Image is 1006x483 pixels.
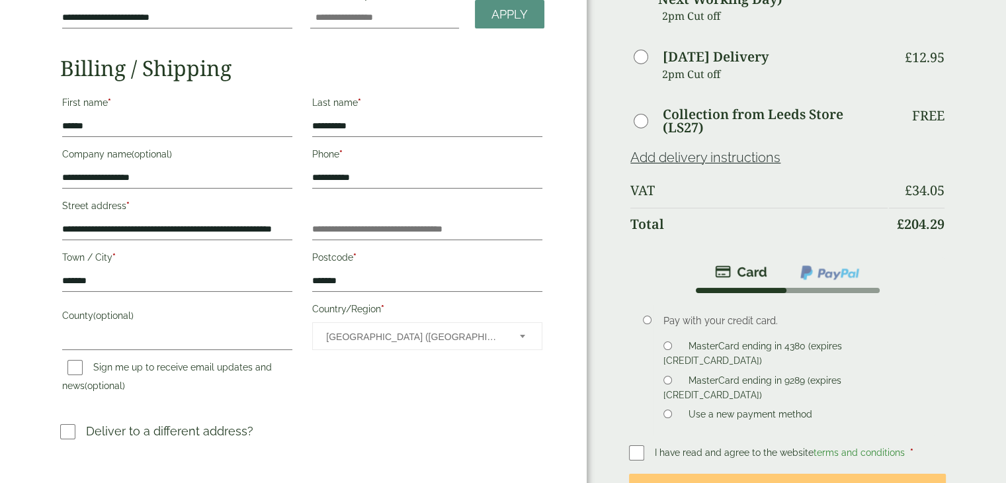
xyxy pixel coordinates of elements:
span: (optional) [132,149,172,159]
p: 2pm Cut off [662,64,888,84]
a: terms and conditions [814,447,905,458]
label: Town / City [62,248,292,271]
span: (optional) [93,310,134,321]
span: Country/Region [312,322,542,350]
th: Total [630,208,888,240]
span: £ [905,48,912,66]
abbr: required [358,97,361,108]
abbr: required [112,252,116,263]
abbr: required [353,252,356,263]
abbr: required [339,149,343,159]
label: Last name [312,93,542,116]
bdi: 34.05 [905,181,944,199]
span: I have read and agree to the website [655,447,907,458]
abbr: required [381,304,384,314]
label: MasterCard ending in 9289 (expires [CREDIT_CARD_DATA]) [663,375,841,404]
input: Sign me up to receive email updates and news(optional) [67,360,83,375]
label: Use a new payment method [683,409,817,423]
img: stripe.png [715,264,767,280]
label: Phone [312,145,542,167]
label: First name [62,93,292,116]
label: County [62,306,292,329]
h2: Billing / Shipping [60,56,544,81]
p: Pay with your credit card. [663,314,925,328]
p: Deliver to a different address? [86,422,253,440]
img: ppcp-gateway.png [799,264,860,281]
a: Add delivery instructions [630,150,780,165]
label: Collection from Leeds Store (LS27) [663,108,888,134]
abbr: required [910,447,913,458]
label: Postcode [312,248,542,271]
span: Apply [491,7,528,22]
p: Free [912,108,944,124]
span: United Kingdom (UK) [326,323,502,351]
span: (optional) [85,380,125,391]
label: Street address [62,197,292,219]
abbr: required [126,200,130,211]
label: Sign me up to receive email updates and news [62,362,272,395]
abbr: required [108,97,111,108]
bdi: 204.29 [897,215,944,233]
span: £ [905,181,912,199]
label: [DATE] Delivery [663,50,769,64]
p: 2pm Cut off [662,6,888,26]
span: £ [897,215,904,233]
bdi: 12.95 [905,48,944,66]
label: MasterCard ending in 4380 (expires [CREDIT_CARD_DATA]) [663,341,842,370]
label: Country/Region [312,300,542,322]
th: VAT [630,175,888,206]
label: Company name [62,145,292,167]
